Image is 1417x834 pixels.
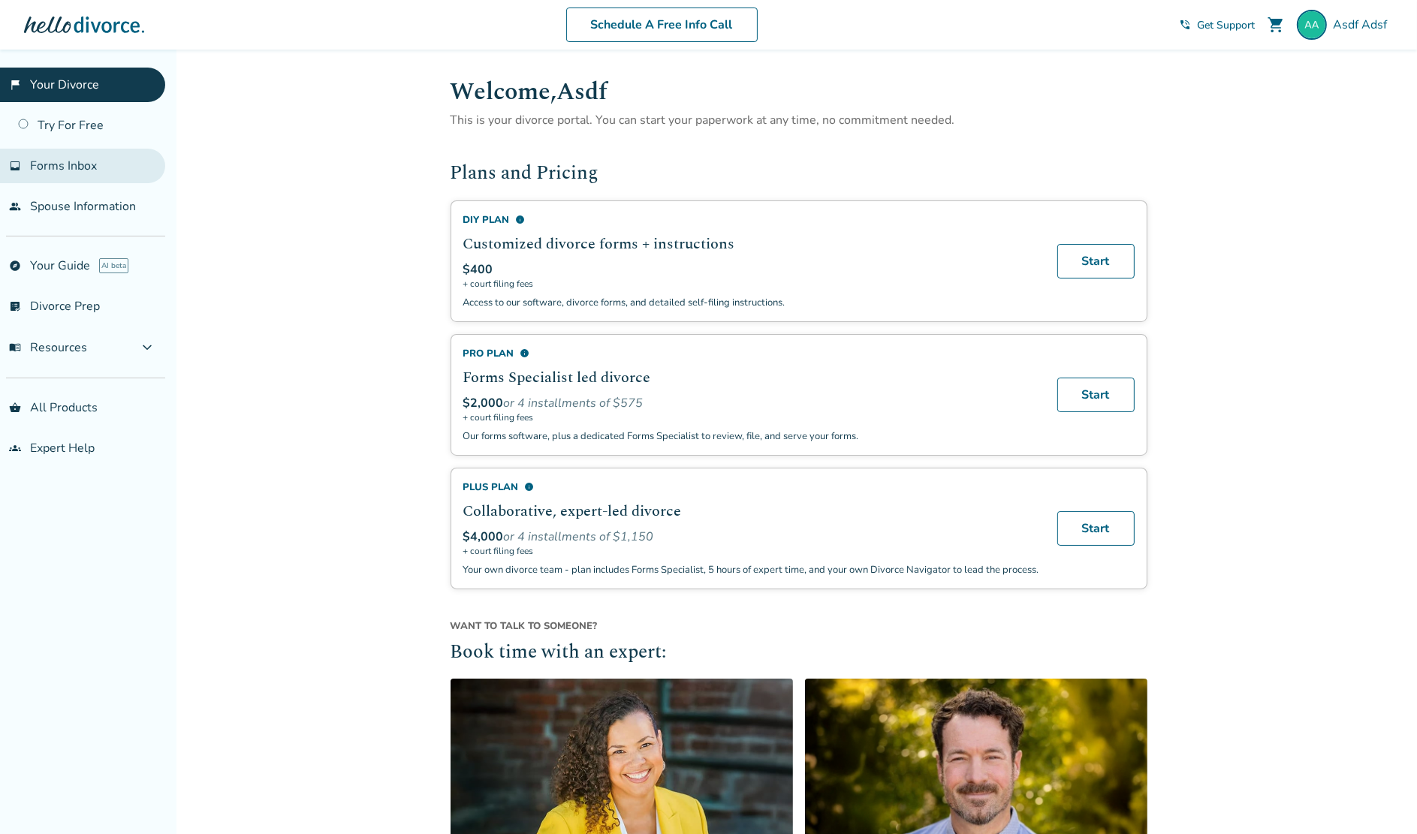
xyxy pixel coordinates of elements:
[463,395,504,411] span: $2,000
[520,348,530,358] span: info
[9,402,21,414] span: shopping_basket
[463,528,1039,545] div: or 4 installments of $1,150
[1057,511,1135,546] a: Start
[451,619,1147,633] span: Want to talk to someone?
[463,347,1039,360] div: Pro Plan
[9,79,21,91] span: flag_2
[1267,16,1285,34] span: shopping_cart
[9,160,21,172] span: inbox
[1297,10,1327,40] img: asdf adsf
[1057,244,1135,279] a: Start
[463,563,1039,577] p: Your own divorce team - plan includes Forms Specialist, 5 hours of expert time, and your own Divo...
[463,528,504,545] span: $4,000
[516,215,526,224] span: info
[138,339,156,357] span: expand_more
[1179,19,1191,31] span: phone_in_talk
[463,296,1039,309] p: Access to our software, divorce forms, and detailed self-filing instructions.
[1333,17,1393,33] span: Asdf Adsf
[463,366,1039,389] h2: Forms Specialist led divorce
[463,213,1039,227] div: DIY Plan
[451,74,1147,110] h1: Welcome, Asdf
[9,300,21,312] span: list_alt_check
[9,442,21,454] span: groups
[463,545,1039,557] span: + court filing fees
[463,261,493,278] span: $400
[525,482,535,492] span: info
[9,200,21,212] span: people
[463,480,1039,494] div: Plus Plan
[463,411,1039,423] span: + court filing fees
[463,429,1039,443] p: Our forms software, plus a dedicated Forms Specialist to review, file, and serve your forms.
[463,278,1039,290] span: + court filing fees
[99,258,128,273] span: AI beta
[566,8,758,42] a: Schedule A Free Info Call
[1057,378,1135,412] a: Start
[463,233,1039,255] h2: Customized divorce forms + instructions
[1179,18,1255,32] a: phone_in_talkGet Support
[9,342,21,354] span: menu_book
[9,339,87,356] span: Resources
[451,639,1147,667] h2: Book time with an expert:
[30,158,97,174] span: Forms Inbox
[451,110,1147,130] p: This is your divorce portal. You can start your paperwork at any time, no commitment needed.
[9,260,21,272] span: explore
[1197,18,1255,32] span: Get Support
[451,160,1147,188] h2: Plans and Pricing
[1342,762,1417,834] iframe: Chat Widget
[463,395,1039,411] div: or 4 installments of $575
[463,500,1039,522] h2: Collaborative, expert-led divorce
